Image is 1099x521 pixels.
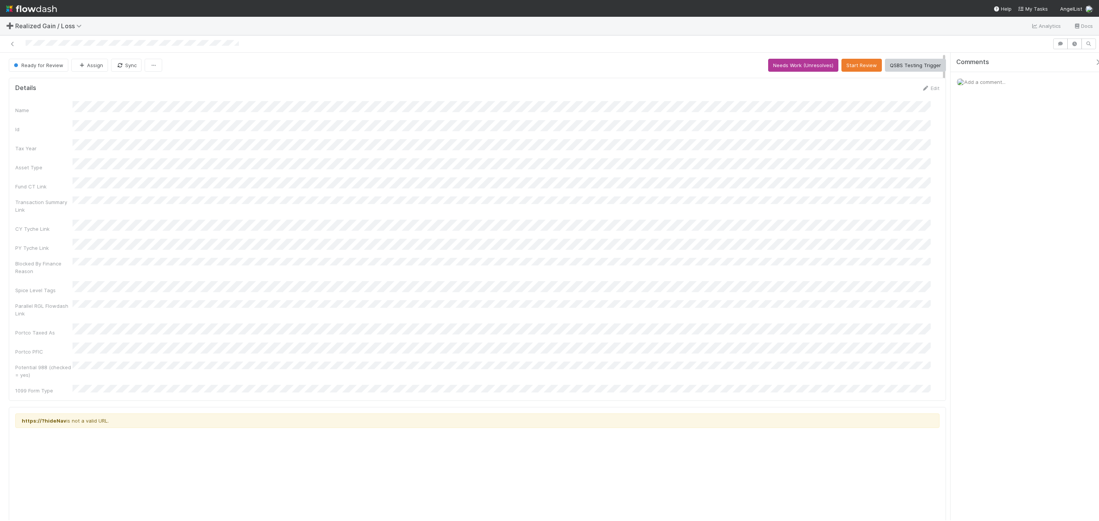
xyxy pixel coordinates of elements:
div: Spice Level Tags [15,286,73,294]
button: Needs Work (Unresolves) [768,59,838,72]
span: ➕ [6,23,14,29]
span: Add a comment... [964,79,1006,85]
h5: Details [15,84,36,92]
a: Analytics [1031,21,1061,31]
strong: https://?hideNav [22,418,66,424]
div: 1099 Form Type [15,387,73,394]
span: My Tasks [1018,6,1048,12]
img: avatar_bc42736a-3f00-4d10-a11d-d22e63cdc729.png [1085,5,1093,13]
div: Name [15,106,73,114]
a: Edit [922,85,939,91]
img: logo-inverted-e16ddd16eac7371096b0.svg [6,2,57,15]
div: PY Tyche Link [15,244,73,252]
div: is not a valid URL. [15,413,939,428]
div: Parallel RGL Flowdash Link [15,302,73,317]
div: Blocked By Finance Reason [15,260,73,275]
button: Start Review [841,59,882,72]
div: Fund CT Link [15,183,73,190]
a: My Tasks [1018,5,1048,13]
div: Transaction Summary Link [15,198,73,214]
a: Docs [1073,21,1093,31]
div: Asset Type [15,164,73,171]
div: Potential 988 (checked = yes) [15,363,73,379]
span: AngelList [1060,6,1082,12]
button: Assign [71,59,108,72]
div: Portco PFIC [15,348,73,355]
div: CY Tyche Link [15,225,73,233]
span: Realized Gain / Loss [15,22,85,30]
div: Id [15,125,73,133]
div: Help [993,5,1012,13]
img: avatar_bc42736a-3f00-4d10-a11d-d22e63cdc729.png [957,78,964,86]
div: Tax Year [15,145,73,152]
div: Portco Taxed As [15,329,73,336]
button: Sync [111,59,142,72]
button: QSBS Testing Trigger [885,59,946,72]
span: Comments [956,58,989,66]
